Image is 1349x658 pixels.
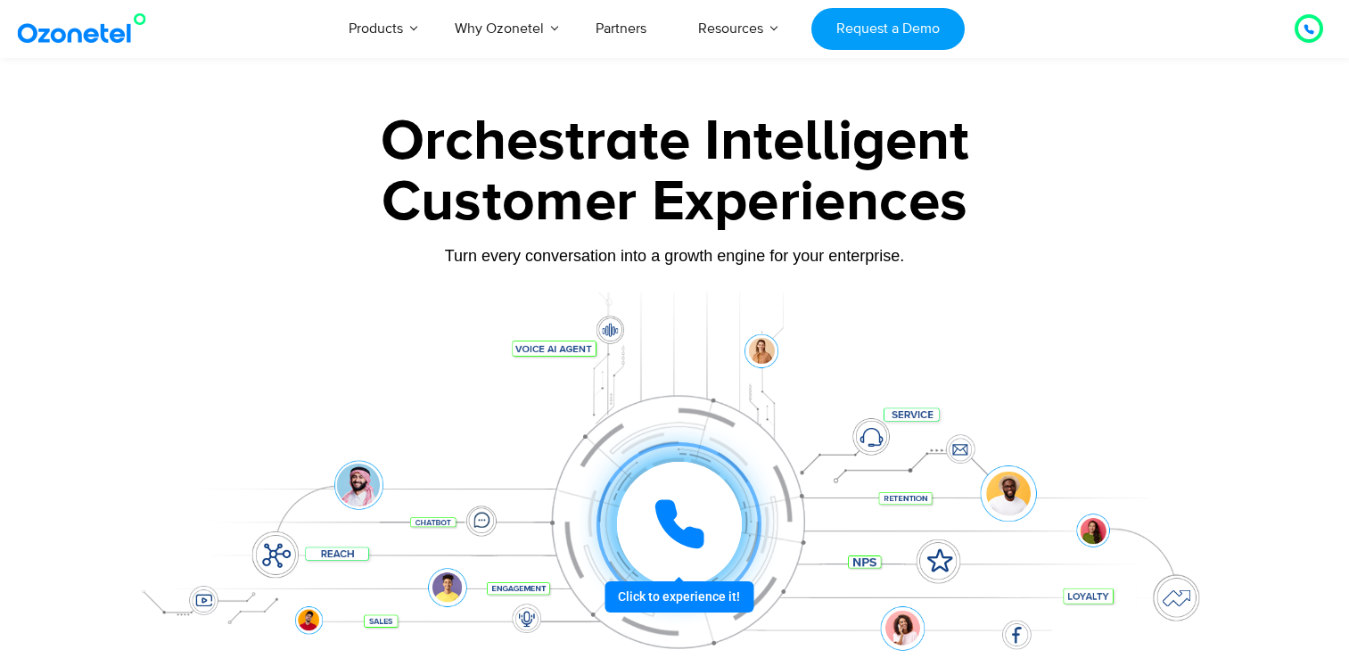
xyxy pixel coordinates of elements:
[118,246,1232,266] div: Turn every conversation into a growth engine for your enterprise.
[811,8,964,50] a: Request a Demo
[118,160,1232,245] div: Customer Experiences
[118,113,1232,170] div: Orchestrate Intelligent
